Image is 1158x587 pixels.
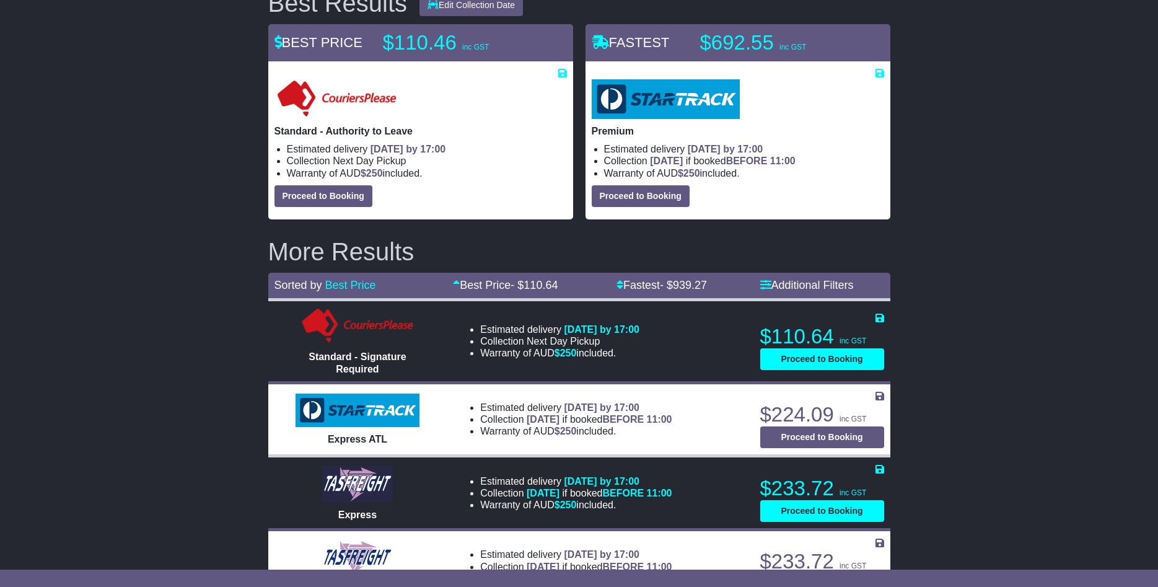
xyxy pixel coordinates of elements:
[480,475,672,487] li: Estimated delivery
[726,156,768,166] span: BEFORE
[527,336,600,346] span: Next Day Pickup
[647,414,672,425] span: 11:00
[760,549,884,574] p: $233.72
[760,402,884,427] p: $224.09
[760,348,884,370] button: Proceed to Booking
[760,324,884,349] p: $110.64
[678,168,700,179] span: $
[527,488,672,498] span: if booked
[564,324,639,335] span: [DATE] by 17:00
[560,426,577,436] span: 250
[296,394,419,427] img: StarTrack: Express ATL
[760,426,884,448] button: Proceed to Booking
[328,434,387,444] span: Express ATL
[840,415,866,423] span: inc GST
[602,488,644,498] span: BEFORE
[527,414,672,425] span: if booked
[555,348,577,358] span: $
[322,539,393,576] img: Tasfreight: General
[604,155,884,167] li: Collection
[760,279,854,291] a: Additional Filters
[555,500,577,510] span: $
[673,279,707,291] span: 939.27
[604,167,884,179] li: Warranty of AUD included.
[322,466,393,503] img: Tasfreight: Express
[560,348,577,358] span: 250
[480,413,672,425] li: Collection
[592,35,670,50] span: FASTEST
[683,168,700,179] span: 250
[527,414,559,425] span: [DATE]
[453,279,558,291] a: Best Price- $110.64
[592,185,690,207] button: Proceed to Booking
[527,488,559,498] span: [DATE]
[274,79,399,119] img: Couriers Please: Standard - Authority to Leave
[480,324,639,335] li: Estimated delivery
[840,562,866,570] span: inc GST
[480,425,672,437] li: Warranty of AUD included.
[274,35,362,50] span: BEST PRICE
[338,510,377,520] span: Express
[650,156,795,166] span: if booked
[299,307,416,345] img: Couriers Please: Standard - Signature Required
[524,279,558,291] span: 110.64
[650,156,683,166] span: [DATE]
[268,238,890,265] h2: More Results
[480,347,639,359] li: Warranty of AUD included.
[602,414,644,425] span: BEFORE
[274,125,567,137] p: Standard - Authority to Leave
[366,168,383,179] span: 250
[527,562,559,572] span: [DATE]
[333,156,406,166] span: Next Day Pickup
[840,488,866,497] span: inc GST
[274,185,372,207] button: Proceed to Booking
[604,143,884,155] li: Estimated delivery
[462,43,489,51] span: inc GST
[564,402,639,413] span: [DATE] by 17:00
[660,279,707,291] span: - $
[480,561,672,573] li: Collection
[527,562,672,572] span: if booked
[511,279,558,291] span: - $
[647,488,672,498] span: 11:00
[564,476,639,487] span: [DATE] by 17:00
[480,335,639,347] li: Collection
[592,125,884,137] p: Premium
[309,351,406,374] span: Standard - Signature Required
[287,143,567,155] li: Estimated delivery
[616,279,707,291] a: Fastest- $939.27
[383,30,538,55] p: $110.46
[480,549,672,560] li: Estimated delivery
[647,562,672,572] span: 11:00
[274,279,322,291] span: Sorted by
[760,476,884,501] p: $233.72
[770,156,796,166] span: 11:00
[700,30,855,55] p: $692.55
[480,487,672,499] li: Collection
[480,402,672,413] li: Estimated delivery
[361,168,383,179] span: $
[287,155,567,167] li: Collection
[325,279,376,291] a: Best Price
[480,499,672,511] li: Warranty of AUD included.
[592,79,740,119] img: StarTrack: Premium
[779,43,806,51] span: inc GST
[555,426,577,436] span: $
[371,144,446,154] span: [DATE] by 17:00
[688,144,763,154] span: [DATE] by 17:00
[840,337,866,345] span: inc GST
[287,167,567,179] li: Warranty of AUD included.
[602,562,644,572] span: BEFORE
[564,549,639,560] span: [DATE] by 17:00
[760,500,884,522] button: Proceed to Booking
[560,500,577,510] span: 250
